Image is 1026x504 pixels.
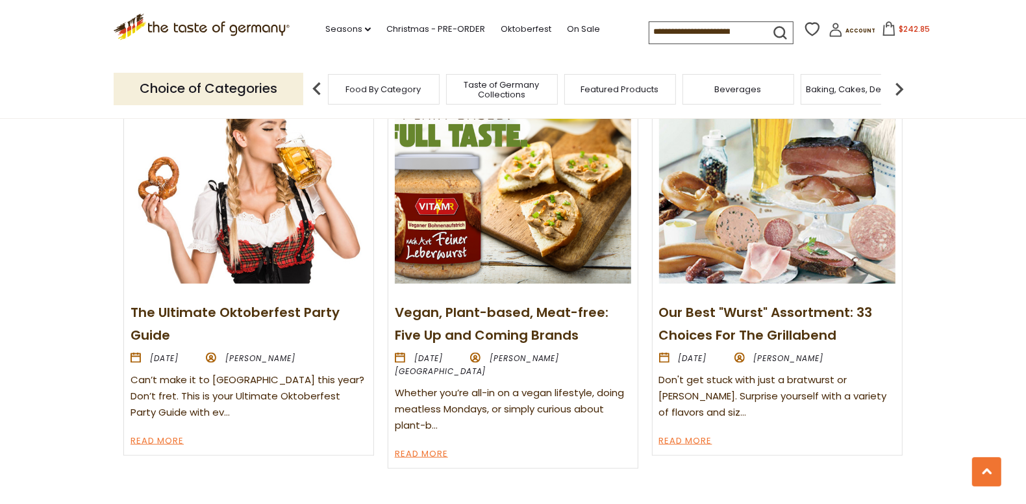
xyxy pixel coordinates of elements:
time: [DATE] [150,353,179,364]
a: Vegan, Plant-based, Meat-free: Five Up and Coming Brands [395,303,608,344]
a: On Sale [567,22,600,36]
a: Our Best "Wurst" Assortment: 33 Choices For The Grillabend [659,303,873,344]
a: Baking, Cakes, Desserts [806,84,907,94]
a: Account [829,23,875,42]
img: Our Best "Wurst" Assortment: 33 Choices For The Grillabend [659,107,895,284]
time: [DATE] [679,353,707,364]
a: Read More [659,434,712,449]
a: Seasons [325,22,371,36]
a: Taste of Germany Collections [450,80,554,99]
div: Whether you’re all-in on a vegan lifestyle, doing meatless Mondays, or simply curious about plant-b… [395,385,631,434]
img: previous arrow [304,76,330,102]
button: $242.85 [878,21,933,41]
a: Food By Category [346,84,421,94]
a: The Ultimate Oktoberfest Party Guide [131,303,340,344]
img: The Ultimate Oktoberfest Party Guide [131,107,367,284]
a: Read More [131,434,184,449]
span: [PERSON_NAME] [754,353,824,364]
span: [PERSON_NAME] [225,353,295,364]
time: [DATE] [414,353,443,364]
a: Oktoberfest [501,22,551,36]
img: Vegan, Plant-based, Meat-free: Five Up and Coming Brands [395,107,631,284]
a: Beverages [715,84,762,94]
a: Christmas - PRE-ORDER [386,22,485,36]
span: Account [845,27,875,34]
div: Can’t make it to [GEOGRAPHIC_DATA] this year? Don’t fret. This is your Ultimate Oktoberfest Party... [131,372,367,421]
p: Choice of Categories [114,73,303,105]
span: $242.85 [899,23,930,34]
span: [PERSON_NAME][GEOGRAPHIC_DATA] [395,353,560,377]
div: Don't get stuck with just a bratwurst or [PERSON_NAME]. Surprise yourself with a variety of flavo... [659,372,895,421]
a: Read More [395,447,448,462]
img: next arrow [886,76,912,102]
a: Featured Products [581,84,659,94]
